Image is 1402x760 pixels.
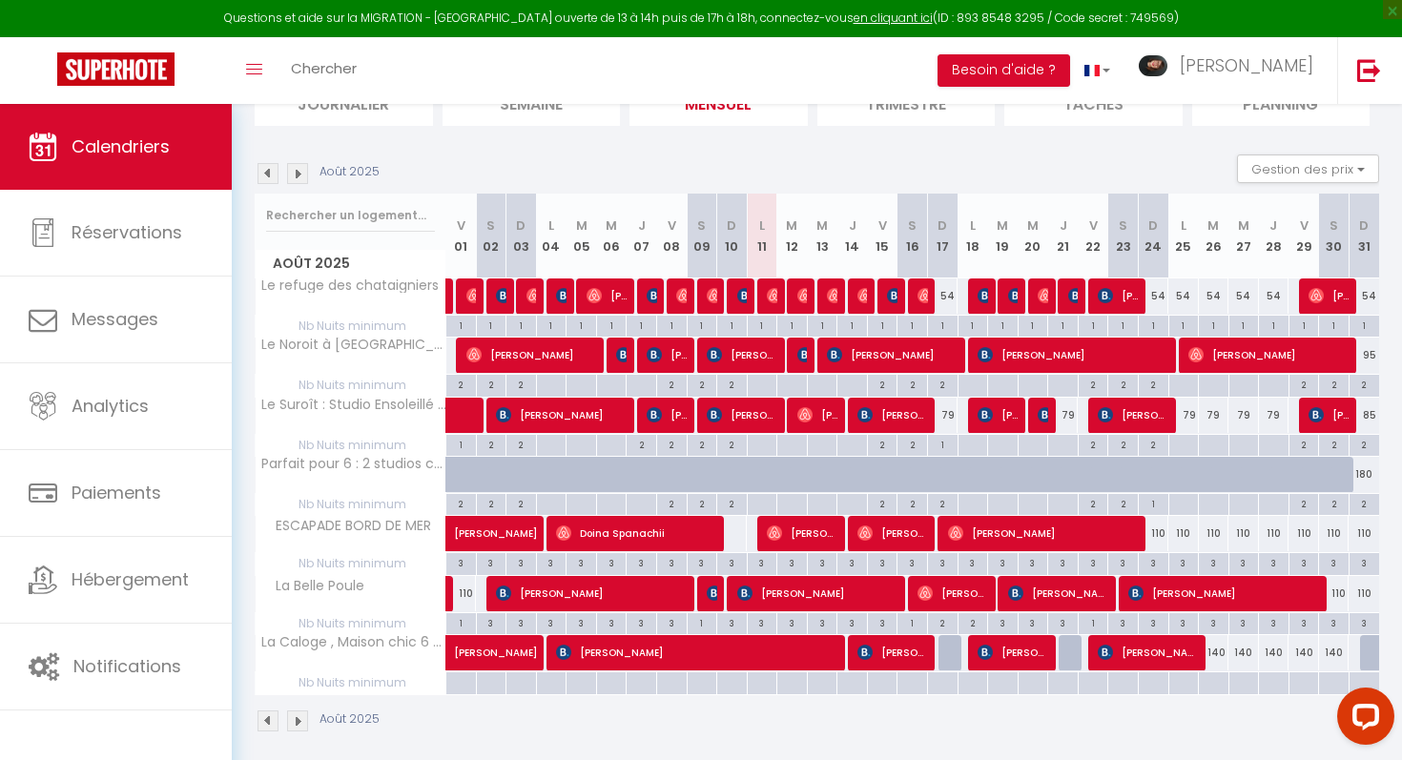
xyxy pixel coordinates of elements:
[748,553,777,571] div: 3
[1350,494,1379,512] div: 2
[446,494,476,512] div: 2
[1319,194,1350,278] th: 30
[808,553,837,571] div: 3
[777,553,807,571] div: 3
[72,307,158,331] span: Messages
[868,375,897,393] div: 2
[506,194,537,278] th: 03
[737,575,900,611] span: [PERSON_NAME]
[1168,516,1199,551] div: 110
[676,277,687,314] span: [PERSON_NAME] [PERSON_NAME]
[454,505,586,542] span: [PERSON_NAME]
[1309,277,1350,314] span: [PERSON_NAME]
[1079,316,1108,334] div: 1
[997,216,1008,235] abbr: M
[506,375,536,393] div: 2
[1300,216,1309,235] abbr: V
[1019,316,1048,334] div: 1
[1038,277,1048,314] span: [PERSON_NAME]
[446,278,456,315] a: [PERSON_NAME]
[867,194,897,278] th: 15
[1229,316,1259,334] div: 1
[717,435,747,453] div: 2
[537,553,567,571] div: 3
[1060,216,1067,235] abbr: J
[1169,316,1199,334] div: 1
[1357,58,1381,82] img: logout
[1108,435,1138,453] div: 2
[707,575,717,611] span: [PERSON_NAME]
[256,435,445,456] span: Nb Nuits minimum
[948,515,1142,551] span: [PERSON_NAME]
[797,397,838,433] span: [PERSON_NAME]
[291,58,357,78] span: Chercher
[72,134,170,158] span: Calendriers
[928,398,959,433] div: 79
[1229,553,1259,571] div: 3
[1289,553,1319,571] div: 3
[627,613,656,631] div: 3
[1319,316,1349,334] div: 1
[1289,316,1319,334] div: 1
[1138,516,1168,551] div: 110
[1079,494,1108,512] div: 2
[1350,316,1379,334] div: 1
[477,316,506,334] div: 1
[597,613,627,631] div: 3
[256,553,445,574] span: Nb Nuits minimum
[717,613,747,631] div: 3
[837,553,867,571] div: 3
[1289,435,1319,453] div: 2
[1168,194,1199,278] th: 25
[707,337,778,373] span: [PERSON_NAME]
[897,494,927,512] div: 2
[1139,55,1167,77] img: ...
[1098,634,1200,670] span: [PERSON_NAME]
[857,397,929,433] span: [PERSON_NAME]
[1008,277,1019,314] span: [PERSON_NAME]
[727,216,736,235] abbr: D
[657,375,687,393] div: 2
[1259,194,1289,278] th: 28
[606,216,617,235] abbr: M
[1199,316,1228,334] div: 1
[816,216,828,235] abbr: M
[526,277,537,314] span: [PERSON_NAME]
[970,216,976,235] abbr: L
[857,277,868,314] span: [PERSON_NAME]
[688,494,717,512] div: 2
[1139,316,1168,334] div: 1
[506,553,536,571] div: 3
[15,8,72,65] button: Open LiveChat chat widget
[1238,216,1249,235] abbr: M
[1018,194,1048,278] th: 20
[1027,216,1039,235] abbr: M
[496,277,506,314] span: [PERSON_NAME]
[466,277,477,314] span: [PERSON_NAME] wants
[1168,398,1199,433] div: 79
[72,567,189,591] span: Hébergement
[258,278,439,293] span: Le refuge des chataigniers
[1139,553,1168,571] div: 3
[1259,278,1289,314] div: 54
[928,553,958,571] div: 3
[1322,680,1402,760] iframe: LiveChat chat widget
[1349,457,1379,492] div: 180
[748,613,777,631] div: 3
[1119,216,1127,235] abbr: S
[928,316,958,334] div: 1
[446,635,477,671] a: [PERSON_NAME]
[647,337,688,373] span: [PERSON_NAME]
[687,194,717,278] th: 09
[477,375,506,393] div: 2
[1319,516,1350,551] div: 110
[908,216,917,235] abbr: S
[1199,278,1229,314] div: 54
[256,250,445,277] span: Août 2025
[1207,216,1219,235] abbr: M
[537,613,567,631] div: 3
[1259,316,1289,334] div: 1
[807,194,837,278] th: 13
[707,397,778,433] span: [PERSON_NAME]
[72,220,182,244] span: Réservations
